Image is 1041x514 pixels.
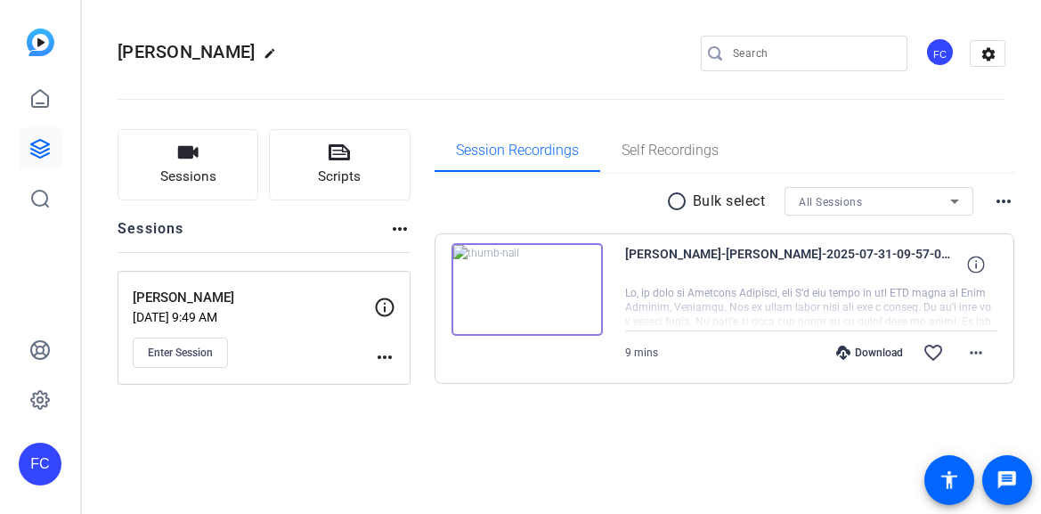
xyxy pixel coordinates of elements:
[456,143,579,158] span: Session Recordings
[118,129,258,200] button: Sessions
[965,342,987,363] mat-icon: more_horiz
[133,338,228,368] button: Enter Session
[133,288,378,308] p: [PERSON_NAME]
[19,443,61,485] div: FC
[160,167,216,187] span: Sessions
[939,469,960,491] mat-icon: accessibility
[923,342,944,363] mat-icon: favorite_border
[622,143,719,158] span: Self Recordings
[693,191,766,212] p: Bulk select
[133,310,374,324] p: [DATE] 9:49 AM
[996,469,1018,491] mat-icon: message
[118,41,255,62] span: [PERSON_NAME]
[451,243,603,336] img: thumb-nail
[27,29,54,56] img: blue-gradient.svg
[148,346,213,360] span: Enter Session
[799,196,862,208] span: All Sessions
[971,41,1006,68] mat-icon: settings
[733,43,893,64] input: Search
[827,346,912,360] div: Download
[118,218,184,252] h2: Sessions
[269,129,410,200] button: Scripts
[925,37,956,69] ngx-avatar: Franchise Communications
[264,47,285,69] mat-icon: edit
[318,167,361,187] span: Scripts
[925,37,955,67] div: FC
[666,191,693,212] mat-icon: radio_button_unchecked
[625,243,955,286] span: [PERSON_NAME]-[PERSON_NAME]-2025-07-31-09-57-09-902-0
[389,218,411,240] mat-icon: more_horiz
[993,191,1014,212] mat-icon: more_horiz
[625,347,658,359] span: 9 mins
[374,347,395,368] mat-icon: more_horiz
